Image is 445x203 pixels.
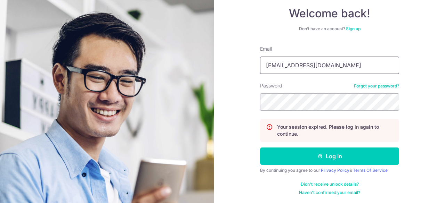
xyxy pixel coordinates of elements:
[260,26,399,32] div: Don’t have an account?
[260,45,272,52] label: Email
[299,190,360,195] a: Haven't confirmed your email?
[321,168,349,173] a: Privacy Policy
[260,168,399,173] div: By continuing you agree to our &
[277,124,393,137] p: Your session expired. Please log in again to continue.
[260,57,399,74] input: Enter your Email
[301,181,359,187] a: Didn't receive unlock details?
[260,82,282,89] label: Password
[260,147,399,165] button: Log in
[260,7,399,20] h4: Welcome back!
[346,26,361,31] a: Sign up
[354,83,399,89] a: Forgot your password?
[353,168,388,173] a: Terms Of Service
